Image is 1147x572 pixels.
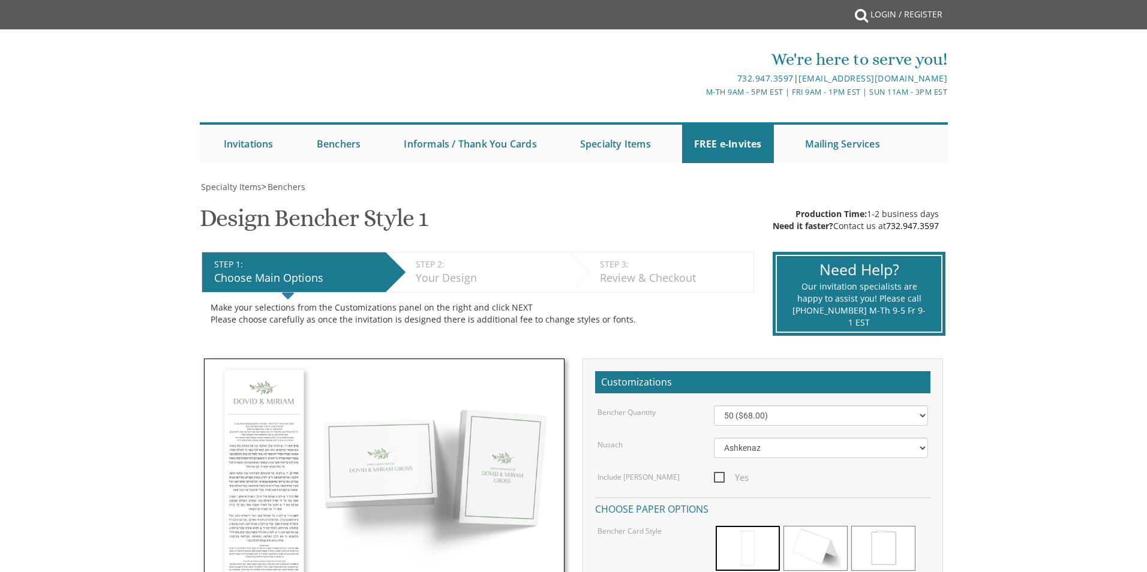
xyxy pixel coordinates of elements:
[392,125,548,163] a: Informals / Thank You Cards
[597,439,623,450] label: Nusach
[212,125,286,163] a: Invitations
[268,181,305,192] span: Benchers
[595,497,930,518] h4: Choose paper options
[262,181,305,192] span: >
[595,371,930,394] h2: Customizations
[600,270,747,286] div: Review & Checkout
[449,47,947,71] div: We're here to serve you!
[597,472,680,482] label: Include [PERSON_NAME]
[795,208,867,219] span: Production Time:
[773,208,939,232] div: 1-2 business days Contact us at
[200,181,262,192] a: Specialty Items
[416,270,564,286] div: Your Design
[266,181,305,192] a: Benchers
[600,258,747,270] div: STEP 3:
[416,258,564,270] div: STEP 2:
[201,181,262,192] span: Specialty Items
[682,125,774,163] a: FREE e-Invites
[449,71,947,86] div: |
[798,73,947,84] a: [EMAIL_ADDRESS][DOMAIN_NAME]
[886,220,939,231] a: 732.947.3597
[211,302,745,326] div: Make your selections from the Customizations panel on the right and click NEXT Please choose care...
[597,407,656,417] label: Bencher Quantity
[214,270,380,286] div: Choose Main Options
[568,125,663,163] a: Specialty Items
[714,470,749,485] span: Yes
[449,86,947,98] div: M-Th 9am - 5pm EST | Fri 9am - 1pm EST | Sun 11am - 3pm EST
[737,73,794,84] a: 732.947.3597
[214,258,380,270] div: STEP 1:
[597,526,662,536] label: Bencher Card Style
[200,205,428,240] h1: Design Bencher Style 1
[792,281,926,329] div: Our invitation specialists are happy to assist you! Please call [PHONE_NUMBER] M-Th 9-5 Fr 9-1 EST
[305,125,373,163] a: Benchers
[793,125,892,163] a: Mailing Services
[773,220,833,231] span: Need it faster?
[792,259,926,281] div: Need Help?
